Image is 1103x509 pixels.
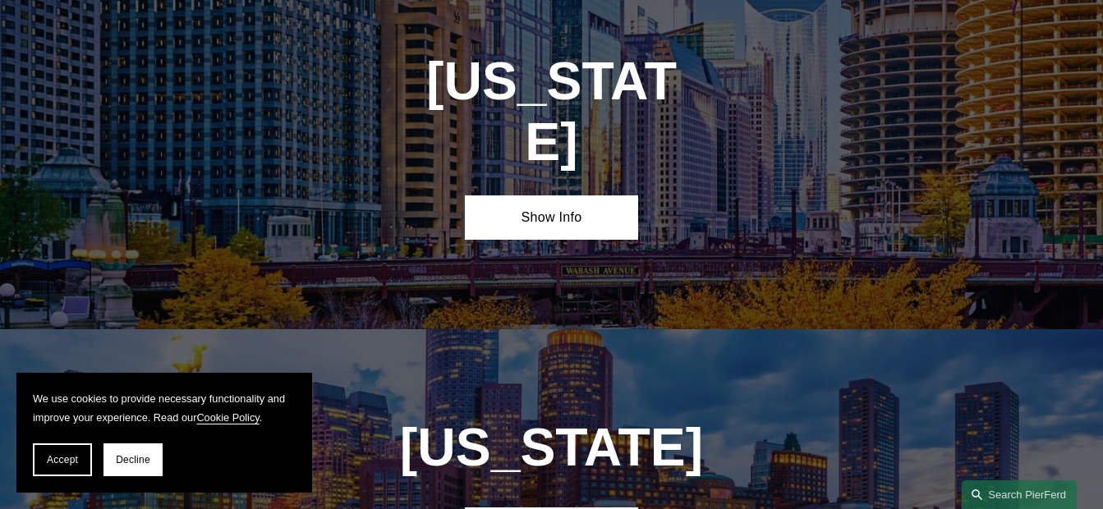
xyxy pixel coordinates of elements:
[336,418,768,479] h1: [US_STATE]
[465,195,637,240] a: Show Info
[422,52,682,172] h1: [US_STATE]
[116,454,150,465] span: Decline
[33,389,296,427] p: We use cookies to provide necessary functionality and improve your experience. Read our .
[16,373,312,493] section: Cookie banner
[196,411,259,424] a: Cookie Policy
[962,480,1077,509] a: Search this site
[33,443,92,476] button: Accept
[103,443,163,476] button: Decline
[47,454,78,465] span: Accept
